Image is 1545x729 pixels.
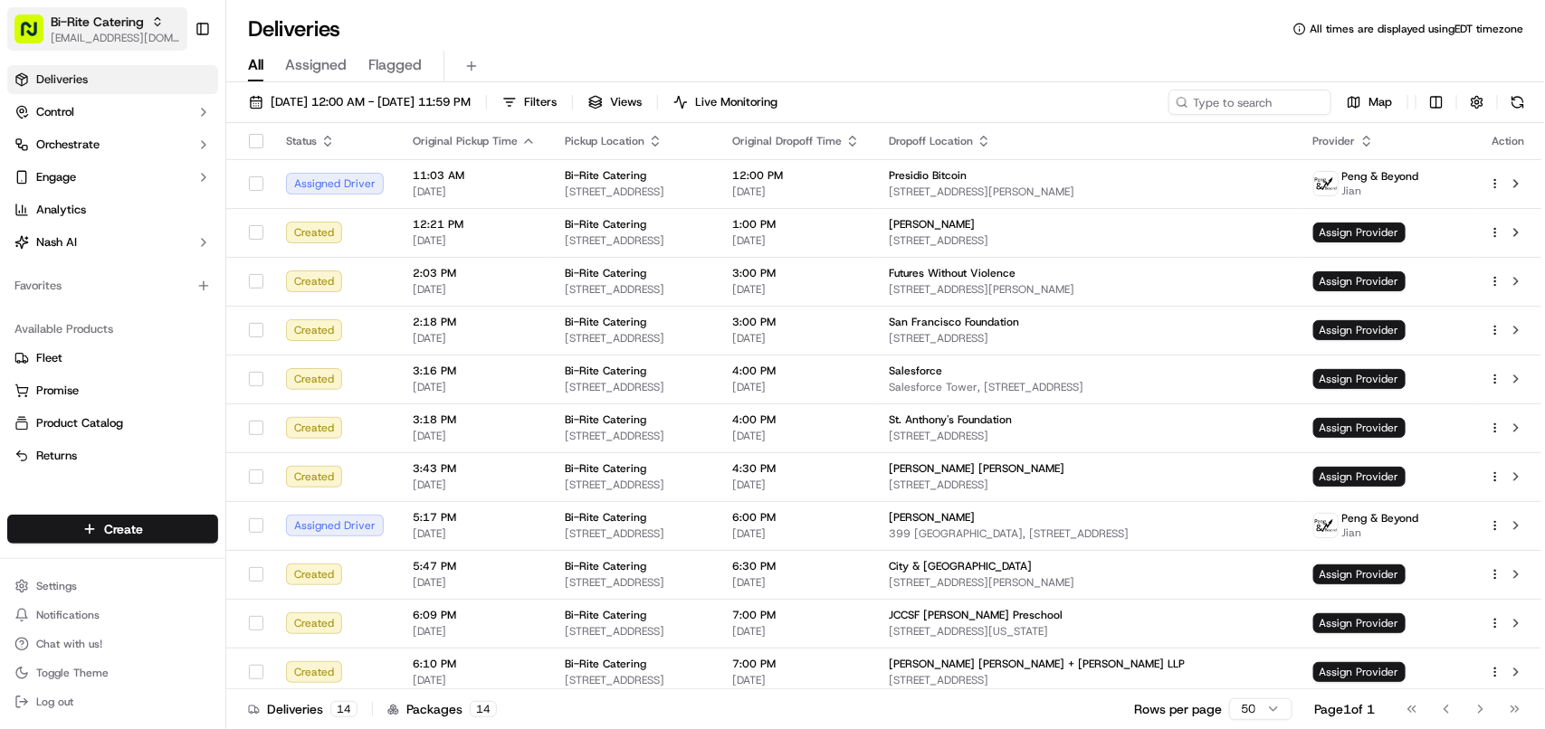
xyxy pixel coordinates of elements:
[1342,511,1419,525] span: Peng & Beyond
[1313,320,1406,340] span: Assign Provider
[565,185,703,199] span: [STREET_ADDRESS]
[565,315,646,329] span: Bi-Rite Catering
[565,478,703,492] span: [STREET_ADDRESS]
[732,478,860,492] span: [DATE]
[18,72,329,101] p: Welcome 👋
[413,559,536,573] span: 5:47 PM
[128,306,219,320] a: Powered byPylon
[889,364,942,378] span: Salesforce
[36,608,100,622] span: Notifications
[14,350,211,366] a: Fleet
[1313,418,1406,438] span: Assign Provider
[286,134,317,148] span: Status
[1342,184,1419,198] span: Jian
[1313,222,1406,242] span: Assign Provider
[889,624,1283,639] span: [STREET_ADDRESS][US_STATE]
[889,673,1283,687] span: [STREET_ADDRESS]
[889,315,1019,329] span: San Francisco Foundation
[732,412,860,427] span: 4:00 PM
[36,350,62,366] span: Fleet
[36,104,74,120] span: Control
[732,657,860,671] span: 7:00 PM
[1339,90,1400,115] button: Map
[889,559,1032,573] span: City & [GEOGRAPHIC_DATA]
[7,195,218,224] a: Analytics
[413,624,536,639] span: [DATE]
[271,94,471,110] span: [DATE] 12:00 AM - [DATE] 11:59 PM
[413,168,536,183] span: 11:03 AM
[494,90,565,115] button: Filters
[7,660,218,686] button: Toggle Theme
[732,134,842,148] span: Original Dropoff Time
[7,515,218,544] button: Create
[889,134,973,148] span: Dropoff Location
[51,13,144,31] button: Bi-Rite Catering
[36,695,73,709] span: Log out
[565,266,646,280] span: Bi-Rite Catering
[889,266,1016,280] span: Futures Without Violence
[413,478,536,492] span: [DATE]
[413,185,536,199] span: [DATE]
[1313,613,1406,633] span: Assign Provider
[7,163,218,192] button: Engage
[413,608,536,622] span: 6:09 PM
[732,608,860,622] span: 7:00 PM
[889,526,1283,541] span: 399 [GEOGRAPHIC_DATA], [STREET_ADDRESS]
[565,608,646,622] span: Bi-Rite Catering
[413,575,536,590] span: [DATE]
[580,90,650,115] button: Views
[1369,94,1392,110] span: Map
[565,233,703,248] span: [STREET_ADDRESS]
[1314,172,1338,195] img: profile_peng_cartwheel.jpg
[413,266,536,280] span: 2:03 PM
[565,575,703,590] span: [STREET_ADDRESS]
[1313,134,1356,148] span: Provider
[248,700,358,718] div: Deliveries
[413,380,536,394] span: [DATE]
[565,657,646,671] span: Bi-Rite Catering
[62,173,297,191] div: Start new chat
[36,637,102,651] span: Chat with us!
[565,412,646,427] span: Bi-Rite Catering
[11,255,146,288] a: 📗Knowledge Base
[565,559,646,573] span: Bi-Rite Catering
[36,448,77,464] span: Returns
[1314,700,1375,718] div: Page 1 of 1
[889,575,1283,590] span: [STREET_ADDRESS][PERSON_NAME]
[1310,22,1523,36] span: All times are displayed using EDT timezone
[732,331,860,346] span: [DATE]
[413,673,536,687] span: [DATE]
[565,673,703,687] span: [STREET_ADDRESS]
[248,54,263,76] span: All
[565,217,646,232] span: Bi-Rite Catering
[36,202,86,218] span: Analytics
[889,233,1283,248] span: [STREET_ADDRESS]
[248,14,340,43] h1: Deliveries
[732,510,860,525] span: 6:00 PM
[104,520,143,538] span: Create
[732,185,860,199] span: [DATE]
[7,441,218,470] button: Returns
[889,168,967,183] span: Presidio Bitcoin
[7,631,218,657] button: Chat with us!
[36,169,76,185] span: Engage
[565,282,703,297] span: [STREET_ADDRESS]
[7,344,218,373] button: Fleet
[7,409,218,438] button: Product Catalog
[413,233,536,248] span: [DATE]
[889,510,975,525] span: [PERSON_NAME]
[732,526,860,541] span: [DATE]
[732,282,860,297] span: [DATE]
[889,331,1283,346] span: [STREET_ADDRESS]
[413,315,536,329] span: 2:18 PM
[7,689,218,715] button: Log out
[732,380,860,394] span: [DATE]
[36,415,123,431] span: Product Catalog
[665,90,786,115] button: Live Monitoring
[36,234,77,251] span: Nash AI
[732,168,860,183] span: 12:00 PM
[695,94,777,110] span: Live Monitoring
[413,331,536,346] span: [DATE]
[1168,90,1331,115] input: Type to search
